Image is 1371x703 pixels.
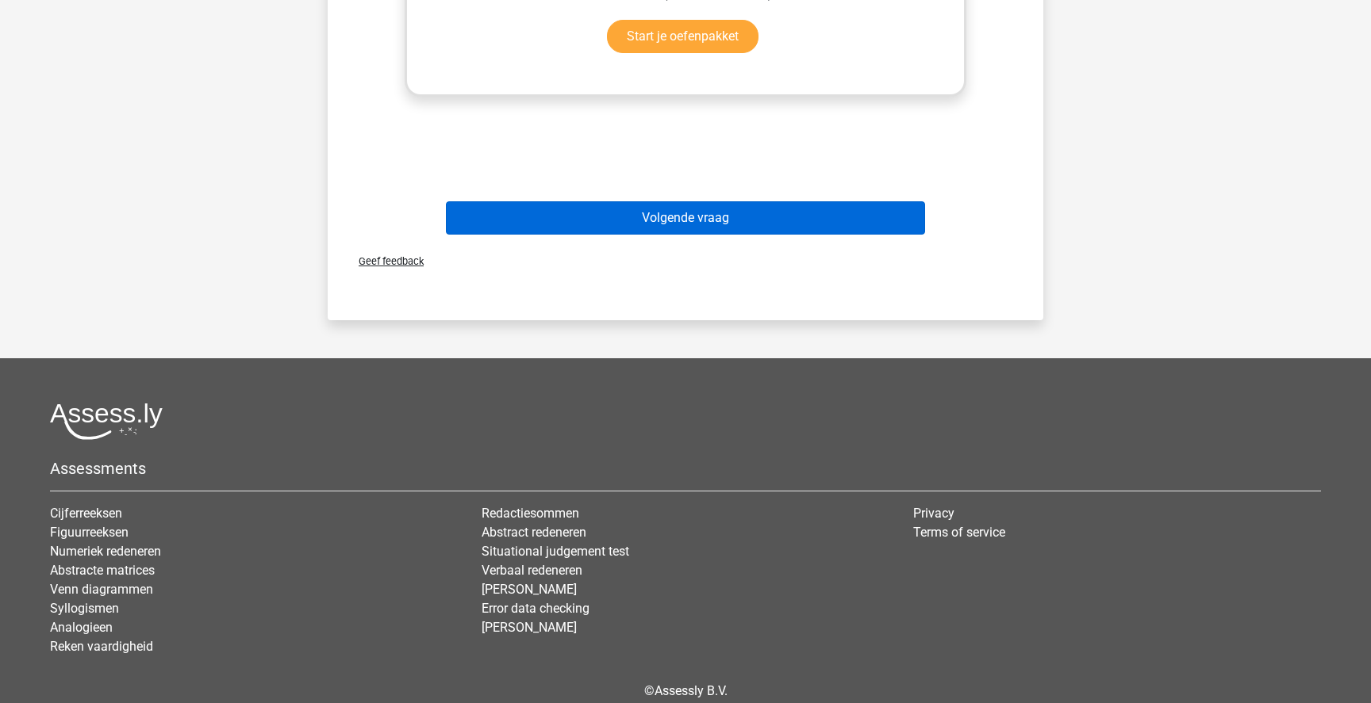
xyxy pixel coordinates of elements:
a: Redactiesommen [482,506,579,521]
a: [PERSON_NAME] [482,582,577,597]
a: Numeriek redeneren [50,544,161,559]
a: Privacy [913,506,954,521]
a: Cijferreeksen [50,506,122,521]
a: Situational judgement test [482,544,629,559]
h5: Assessments [50,459,1321,478]
a: Reken vaardigheid [50,639,153,654]
a: Verbaal redeneren [482,563,582,578]
a: Syllogismen [50,601,119,616]
span: Geef feedback [346,255,424,267]
a: Terms of service [913,525,1005,540]
a: Analogieen [50,620,113,635]
a: Start je oefenpakket [607,20,758,53]
a: Venn diagrammen [50,582,153,597]
a: Figuurreeksen [50,525,129,540]
a: [PERSON_NAME] [482,620,577,635]
img: Assessly logo [50,403,163,440]
button: Volgende vraag [446,201,926,235]
a: Abstracte matrices [50,563,155,578]
a: Error data checking [482,601,589,616]
a: Assessly B.V. [655,683,728,698]
a: Abstract redeneren [482,525,586,540]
